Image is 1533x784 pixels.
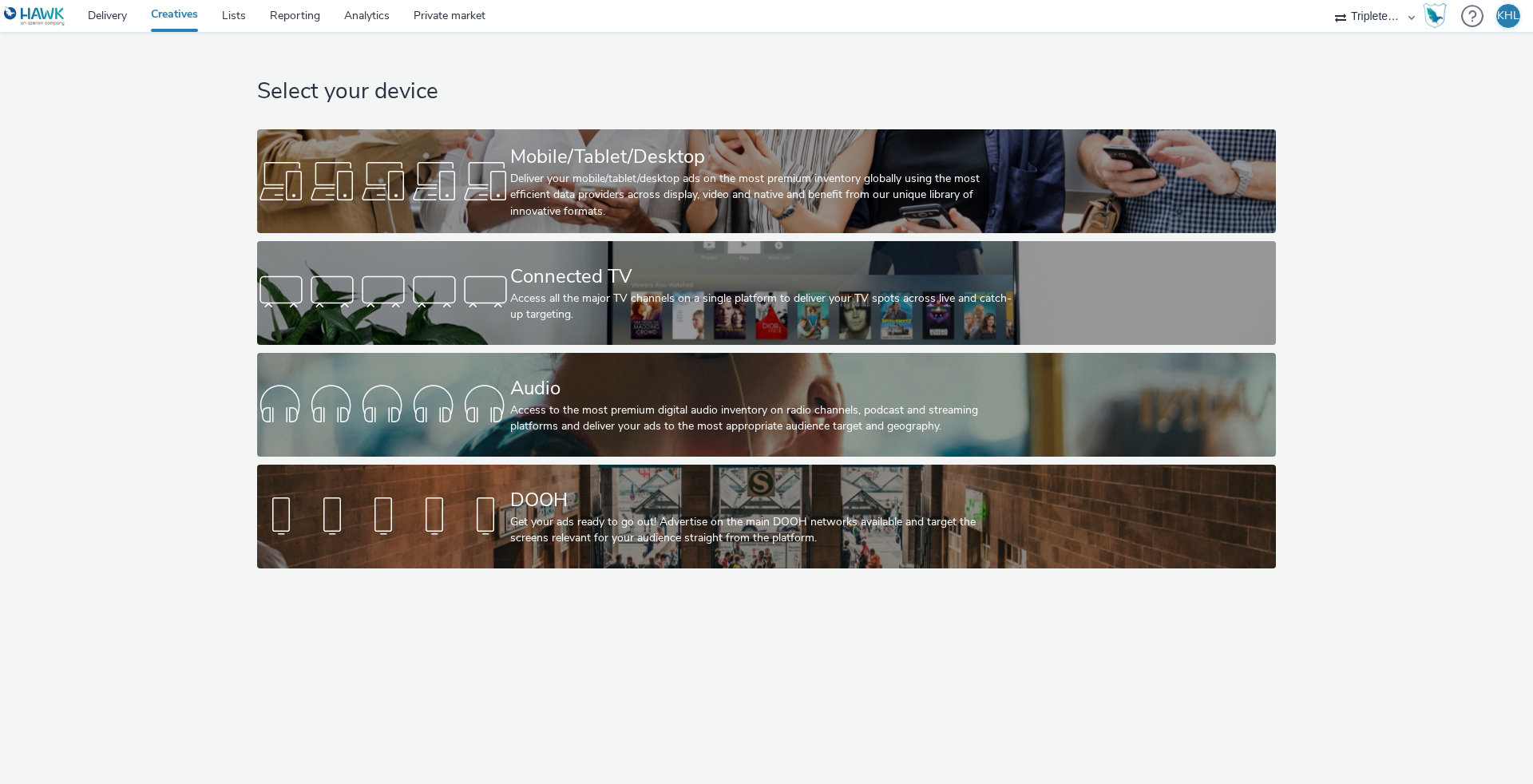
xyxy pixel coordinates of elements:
div: Deliver your mobile/tablet/desktop ads on the most premium inventory globally using the most effi... [510,171,1016,220]
div: Access all the major TV channels on a single platform to deliver your TV spots across live and ca... [510,291,1016,323]
div: Get your ads ready to go out! Advertise on the main DOOH networks available and target the screen... [510,514,1016,547]
a: AudioAccess to the most premium digital audio inventory on radio channels, podcast and streaming ... [257,353,1275,457]
div: Audio [510,374,1016,402]
h1: Select your device [257,77,1275,107]
a: Hawk Academy [1423,3,1453,29]
div: Access to the most premium digital audio inventory on radio channels, podcast and streaming platf... [510,402,1016,435]
a: Mobile/Tablet/DesktopDeliver your mobile/tablet/desktop ads on the most premium inventory globall... [257,129,1275,233]
div: Mobile/Tablet/Desktop [510,143,1016,171]
img: undefined Logo [4,6,65,26]
div: DOOH [510,486,1016,514]
div: KHL [1497,4,1519,28]
img: Hawk Academy [1423,3,1447,29]
div: Connected TV [510,263,1016,291]
a: Connected TVAccess all the major TV channels on a single platform to deliver your TV spots across... [257,241,1275,345]
a: DOOHGet your ads ready to go out! Advertise on the main DOOH networks available and target the sc... [257,465,1275,568]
